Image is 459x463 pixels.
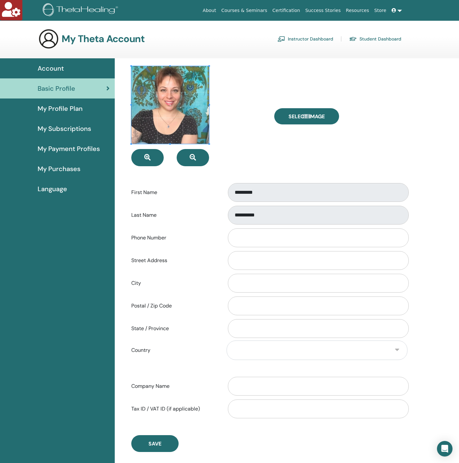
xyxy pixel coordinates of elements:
span: Account [38,64,64,73]
span: My Payment Profiles [38,144,100,154]
label: Last Name [126,209,222,221]
span: Select Image [288,113,325,120]
a: Resources [343,5,372,17]
label: Postal / Zip Code [126,300,222,312]
a: Certification [270,5,302,17]
label: Company Name [126,380,222,392]
label: Street Address [126,254,222,267]
img: logo.png [43,3,120,18]
span: Basic Profile [38,84,75,93]
a: Store [372,5,389,17]
a: About [200,5,218,17]
a: Student Dashboard [349,34,401,44]
label: State / Province [126,322,222,335]
span: My Purchases [38,164,80,174]
div: Open Intercom Messenger [437,441,453,457]
label: Country [126,344,222,356]
span: My Profile Plan [38,104,83,113]
span: Language [38,184,67,194]
button: Save [131,435,179,452]
label: Phone Number [126,232,222,244]
a: Instructor Dashboard [277,34,333,44]
label: First Name [126,186,222,199]
img: chalkboard-teacher.svg [277,36,285,42]
img: generic-user-icon.jpg [38,29,59,49]
input: Select Image [302,114,311,119]
span: Save [148,440,161,447]
span: My Subscriptions [38,124,91,133]
a: Courses & Seminars [219,5,270,17]
h3: My Theta Account [62,33,145,45]
label: City [126,277,222,289]
img: graduation-cap.svg [349,36,357,42]
a: Success Stories [303,5,343,17]
label: Tax ID / VAT ID (if applicable) [126,403,222,415]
